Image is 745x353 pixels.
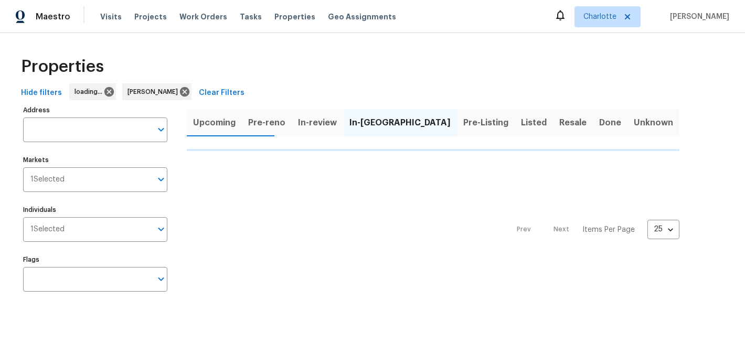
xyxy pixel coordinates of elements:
span: Hide filters [21,87,62,100]
nav: Pagination Navigation [507,157,679,302]
button: Open [154,222,168,237]
button: Hide filters [17,83,66,103]
span: Work Orders [179,12,227,22]
span: Clear Filters [199,87,244,100]
span: Listed [521,115,547,130]
span: Pre-reno [248,115,285,130]
span: In-review [298,115,337,130]
span: Visits [100,12,122,22]
span: Maestro [36,12,70,22]
label: Markets [23,157,167,163]
span: In-[GEOGRAPHIC_DATA] [349,115,451,130]
span: Projects [134,12,167,22]
button: Open [154,272,168,286]
div: loading... [69,83,116,100]
span: Pre-Listing [463,115,508,130]
label: Address [23,107,167,113]
span: Done [599,115,621,130]
label: Flags [23,256,167,263]
div: [PERSON_NAME] [122,83,191,100]
span: Properties [274,12,315,22]
span: Tasks [240,13,262,20]
span: 1 Selected [30,175,65,184]
span: [PERSON_NAME] [127,87,182,97]
div: 25 [647,216,679,243]
span: Properties [21,61,104,72]
span: Resale [559,115,587,130]
p: Items Per Page [582,224,635,235]
span: Unknown [634,115,673,130]
span: [PERSON_NAME] [666,12,729,22]
span: loading... [74,87,107,97]
button: Open [154,122,168,137]
span: Upcoming [193,115,236,130]
button: Clear Filters [195,83,249,103]
span: 1 Selected [30,225,65,234]
button: Open [154,172,168,187]
label: Individuals [23,207,167,213]
span: Charlotte [583,12,616,22]
span: Geo Assignments [328,12,396,22]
